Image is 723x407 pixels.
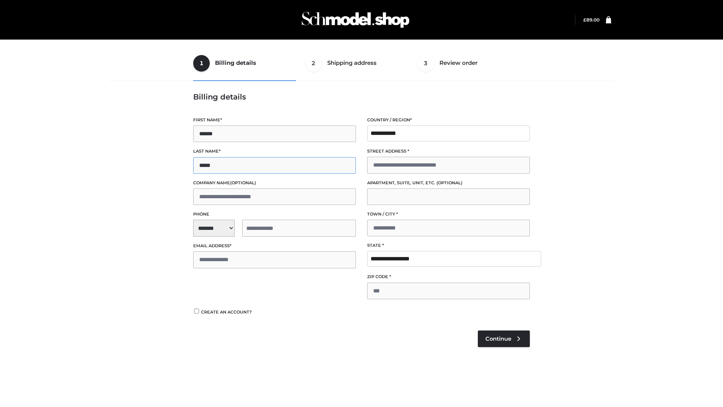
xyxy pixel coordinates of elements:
label: Street address [367,148,530,155]
span: Continue [485,335,511,342]
label: Last name [193,148,356,155]
label: Town / City [367,211,530,218]
span: Create an account? [201,309,252,315]
label: Company name [193,179,356,187]
span: (optional) [230,180,256,185]
span: £ [583,17,586,23]
label: Apartment, suite, unit, etc. [367,179,530,187]
label: ZIP Code [367,273,530,280]
a: Continue [478,330,530,347]
label: Country / Region [367,116,530,124]
span: (optional) [436,180,462,185]
input: Create an account? [193,309,200,314]
bdi: 89.00 [583,17,599,23]
label: First name [193,116,356,124]
h3: Billing details [193,92,530,101]
label: Phone [193,211,356,218]
a: £89.00 [583,17,599,23]
img: Schmodel Admin 964 [299,5,412,35]
label: State [367,242,530,249]
label: Email address [193,242,356,249]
